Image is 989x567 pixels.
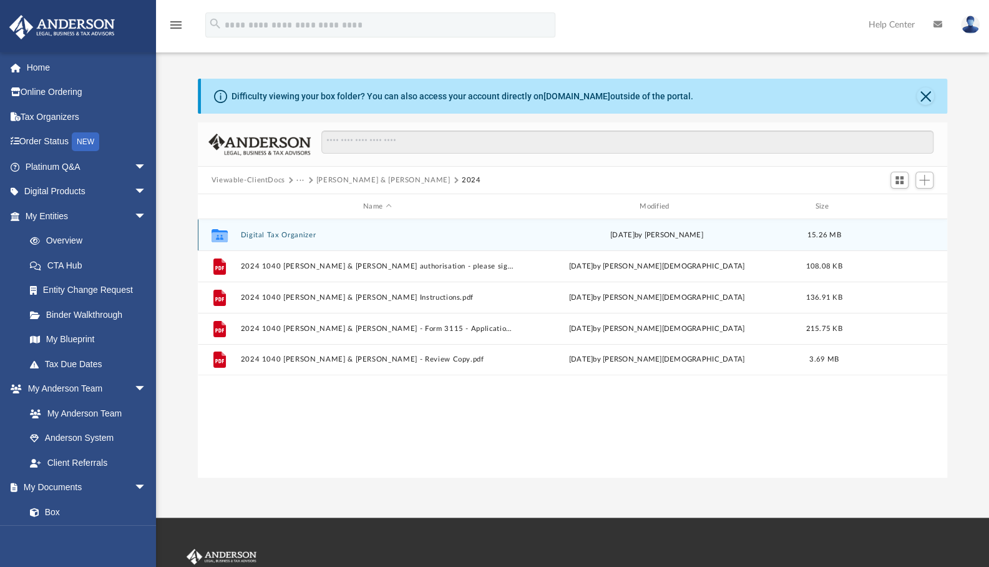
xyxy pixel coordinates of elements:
[296,175,304,186] button: ···
[462,175,481,186] button: 2024
[915,172,934,189] button: Add
[134,377,159,402] span: arrow_drop_down
[17,450,159,475] a: Client Referrals
[240,201,514,212] div: Name
[17,352,165,377] a: Tax Due Dates
[134,154,159,180] span: arrow_drop_down
[9,154,165,179] a: Platinum Q&Aarrow_drop_down
[809,356,839,363] span: 3.69 MB
[17,302,165,327] a: Binder Walkthrough
[240,355,514,363] button: 2024 1040 [PERSON_NAME] & [PERSON_NAME] - Review Copy.pdf
[543,91,610,101] a: [DOMAIN_NAME]
[17,401,153,426] a: My Anderson Team
[520,261,794,272] div: by [PERSON_NAME][DEMOGRAPHIC_DATA]
[17,278,165,303] a: Entity Change Request
[568,294,593,301] span: [DATE]
[240,231,514,239] button: Digital Tax Organizer
[17,327,159,352] a: My Blueprint
[240,293,514,302] button: 2024 1040 [PERSON_NAME] & [PERSON_NAME] Instructions.pdf
[807,232,840,239] span: 15.26 MB
[17,500,153,525] a: Box
[240,262,514,270] button: 2024 1040 [PERSON_NAME] & [PERSON_NAME] authorisation - please sign.pdf
[17,253,165,278] a: CTA Hub
[890,172,909,189] button: Switch to Grid View
[9,80,165,105] a: Online Ordering
[9,55,165,80] a: Home
[168,17,183,32] i: menu
[568,356,593,363] span: [DATE]
[134,204,159,229] span: arrow_drop_down
[917,87,934,105] button: Close
[168,24,183,32] a: menu
[799,201,849,212] div: Size
[806,325,842,332] span: 215.75 KB
[520,292,794,303] div: by [PERSON_NAME][DEMOGRAPHIC_DATA]
[231,90,693,103] div: Difficulty viewing your box folder? You can also access your account directly on outside of the p...
[208,17,222,31] i: search
[9,475,159,500] a: My Documentsarrow_drop_down
[520,230,794,241] div: [DATE] by [PERSON_NAME]
[72,132,99,151] div: NEW
[17,426,159,451] a: Anderson System
[9,179,165,204] a: Digital Productsarrow_drop_down
[519,201,793,212] div: Modified
[240,325,514,333] button: 2024 1040 [PERSON_NAME] & [PERSON_NAME] - Form 3115 - Application for Change in Accounting Method...
[520,323,794,335] div: by [PERSON_NAME][DEMOGRAPHIC_DATA]
[806,294,842,301] span: 136.91 KB
[17,229,165,254] a: Overview
[134,475,159,501] span: arrow_drop_down
[9,104,165,129] a: Tax Organizers
[961,16,980,34] img: User Pic
[212,175,285,186] button: Viewable-ClientDocs
[184,549,259,565] img: Anderson Advisors Platinum Portal
[520,354,794,365] div: by [PERSON_NAME][DEMOGRAPHIC_DATA]
[203,201,235,212] div: id
[568,325,593,332] span: [DATE]
[9,129,165,155] a: Order StatusNEW
[134,179,159,205] span: arrow_drop_down
[198,219,947,478] div: grid
[6,15,119,39] img: Anderson Advisors Platinum Portal
[806,263,842,270] span: 108.08 KB
[321,131,933,154] input: Search files and folders
[17,525,159,550] a: Meeting Minutes
[9,377,159,402] a: My Anderson Teamarrow_drop_down
[316,175,451,186] button: [PERSON_NAME] & [PERSON_NAME]
[854,201,942,212] div: id
[9,204,165,229] a: My Entitiesarrow_drop_down
[568,263,593,270] span: [DATE]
